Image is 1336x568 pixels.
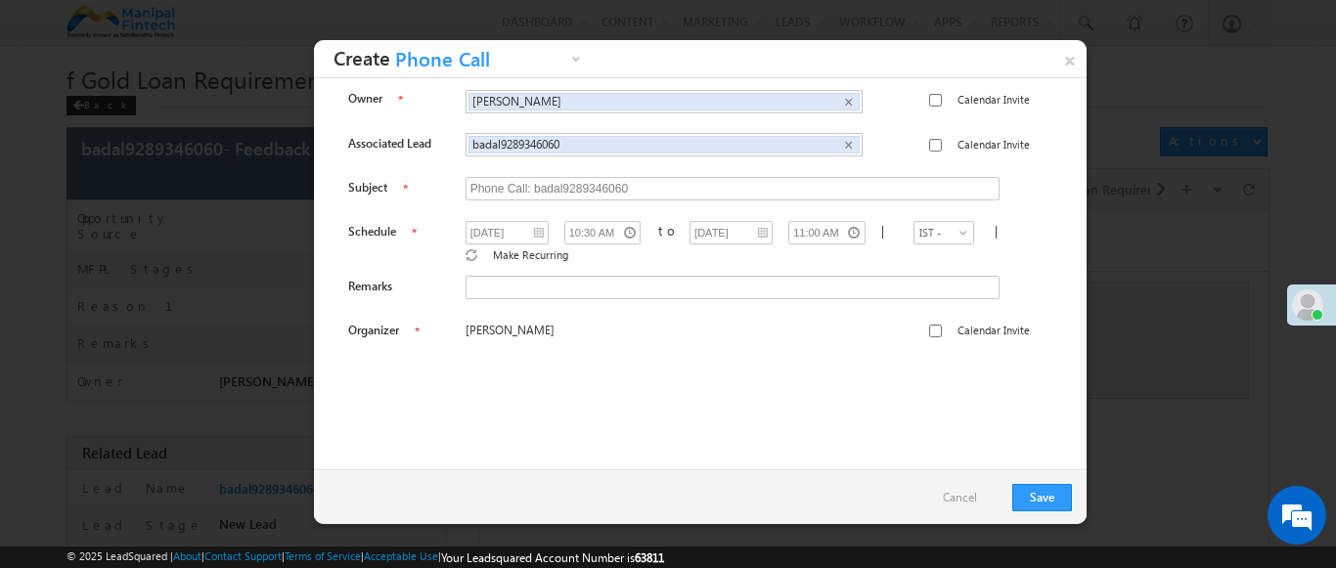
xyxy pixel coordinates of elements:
a: Contact Support [204,549,282,562]
span: badal9289346060 [472,137,825,152]
a: × [1053,40,1087,74]
label: Subject [348,180,387,195]
button: Save [1012,484,1072,511]
span: [PERSON_NAME] [466,323,861,337]
span: [PERSON_NAME] [472,94,825,109]
span: × [844,137,853,153]
a: Cancel [943,490,997,504]
a: Terms of Service [285,549,361,562]
span: Your Leadsquared Account Number is [441,550,664,565]
span: © 2025 LeadSquared | | | | | [67,549,664,565]
a: Phone Call [390,47,586,77]
label: Organizer [348,323,399,337]
span: Make Recurring [493,248,568,261]
span: | [995,222,1006,239]
a: About [173,549,201,562]
span: | [881,222,893,239]
label: Schedule [348,224,396,239]
div: to [658,222,667,239]
label: Calendar Invite [957,93,1030,106]
a: IST - (GMT+05:30) [GEOGRAPHIC_DATA], [GEOGRAPHIC_DATA], [GEOGRAPHIC_DATA], [GEOGRAPHIC_DATA] [913,221,974,244]
span: IST - (GMT+05:30) [GEOGRAPHIC_DATA], [GEOGRAPHIC_DATA], [GEOGRAPHIC_DATA], [GEOGRAPHIC_DATA] [914,224,952,329]
h3: Create [334,40,586,77]
span: × [844,94,853,110]
label: Calendar Invite [957,324,1030,336]
label: Calendar Invite [957,138,1030,151]
label: Remarks [348,279,392,293]
span: 63811 [635,550,664,565]
label: Owner [348,91,382,106]
label: Associated Lead [348,136,431,151]
span: Phone Call [390,49,566,79]
a: Acceptable Use [364,549,438,562]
